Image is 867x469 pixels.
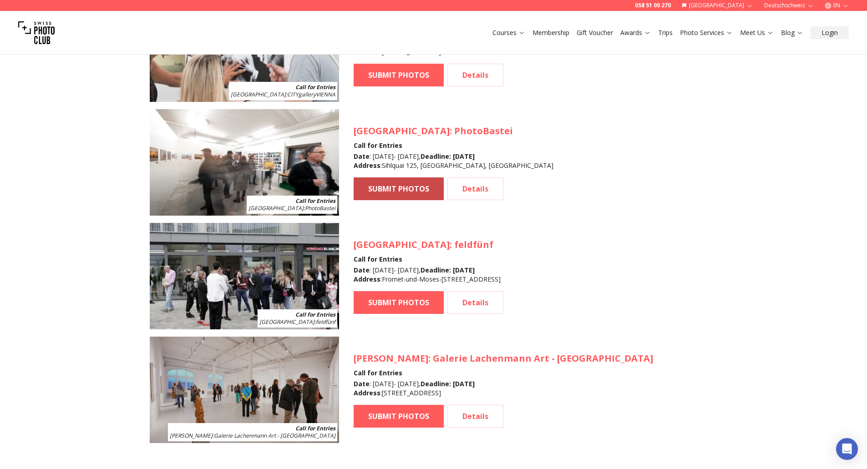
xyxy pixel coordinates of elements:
[259,318,314,326] span: [GEOGRAPHIC_DATA]
[248,204,335,212] span: : PhotoBastei
[354,152,553,170] div: : [DATE] - [DATE] , : Sihlquai 125, [GEOGRAPHIC_DATA], [GEOGRAPHIC_DATA]
[447,291,503,314] a: Details
[529,26,573,39] button: Membership
[421,266,475,274] b: Deadline : [DATE]
[736,26,777,39] button: Meet Us
[231,91,286,98] span: [GEOGRAPHIC_DATA]
[573,26,617,39] button: Gift Voucher
[680,28,733,37] a: Photo Services
[354,275,380,283] b: Address
[354,379,653,398] div: : [DATE] - [DATE] , : [STREET_ADDRESS]
[170,432,213,439] span: [PERSON_NAME]
[354,255,503,264] h4: Call for Entries
[354,352,428,364] span: [PERSON_NAME]
[354,238,450,251] span: [GEOGRAPHIC_DATA]
[354,125,553,137] h3: : PhotoBastei
[295,311,335,318] b: Call for Entries
[354,388,380,397] b: Address
[658,28,673,37] a: Trips
[354,64,444,86] a: SUBMIT PHOTOS
[836,438,858,460] div: Open Intercom Messenger
[354,125,450,137] span: [GEOGRAPHIC_DATA]
[781,28,803,37] a: Blog
[421,152,475,161] b: Deadline : [DATE]
[654,26,676,39] button: Trips
[295,424,335,432] b: Call for Entries
[150,223,339,329] img: SPC Photo Awards BERLIN December 2025
[150,337,339,443] img: SPC Photo Awards LAKE CONSTANCE December 2025
[170,432,335,439] span: : Galerie Lachenmann Art - [GEOGRAPHIC_DATA]
[295,197,335,205] b: Call for Entries
[620,28,651,37] a: Awards
[354,352,653,365] h3: : Galerie Lachenmann Art - [GEOGRAPHIC_DATA]
[354,266,370,274] b: Date
[811,26,849,39] button: Login
[617,26,654,39] button: Awards
[354,177,444,200] a: SUBMIT PHOTOS
[150,109,339,216] img: SPC Photo Awards Zurich: December 2025
[354,291,444,314] a: SUBMIT PHOTOS
[489,26,529,39] button: Courses
[740,28,774,37] a: Meet Us
[354,152,370,161] b: Date
[248,204,304,212] span: [GEOGRAPHIC_DATA]
[447,177,503,200] a: Details
[354,238,503,251] h3: : feldfünf
[354,405,444,428] a: SUBMIT PHOTOS
[577,28,613,37] a: Gift Voucher
[295,83,335,91] b: Call for Entries
[259,318,335,326] span: : feldfünf
[354,379,370,388] b: Date
[354,141,553,150] h4: Call for Entries
[354,161,380,170] b: Address
[532,28,569,37] a: Membership
[447,405,503,428] a: Details
[421,379,475,388] b: Deadline : [DATE]
[354,266,503,284] div: : [DATE] - [DATE] , : Fromet-und-Moses-[STREET_ADDRESS]
[18,15,55,51] img: Swiss photo club
[635,2,671,9] a: 058 51 00 270
[492,28,525,37] a: Courses
[447,64,503,86] a: Details
[354,368,653,378] h4: Call for Entries
[231,91,335,98] span: : CITYgalleryVIENNA
[676,26,736,39] button: Photo Services
[777,26,807,39] button: Blog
